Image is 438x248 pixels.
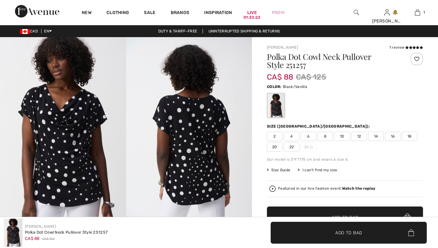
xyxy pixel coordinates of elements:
h1: Polka Dot Cowl Neck Pullover Style 251257 [267,53,397,69]
img: 1ère Avenue [15,5,59,17]
span: CA$ 88 [267,66,293,81]
span: 2 [267,132,283,141]
div: Featured in our live fashion event. [278,187,375,191]
div: [PERSON_NAME] [372,18,402,24]
img: Polka Dot Cowl Neck Pullover Style 251257. 2 [126,37,252,226]
span: 8 [317,132,333,141]
img: Bag.svg [408,229,414,236]
a: [PERSON_NAME] [267,45,298,50]
a: [PERSON_NAME] [25,224,56,229]
img: Polka Dot Cowl Neck Pullover Style 251257 [4,219,22,247]
strong: Watch the replay [342,186,376,191]
a: Live01:33:22 [247,9,257,16]
a: Clothing [106,10,129,17]
span: 4 [284,132,299,141]
span: 18 [402,132,417,141]
span: 6 [301,132,316,141]
span: 1 [423,10,425,15]
span: Color: [267,85,282,89]
div: Size ([GEOGRAPHIC_DATA]/[GEOGRAPHIC_DATA]): [267,124,371,129]
div: I can't find my size [298,167,337,173]
span: 12 [351,132,367,141]
a: 1 [403,9,433,16]
span: Add to Bag [332,214,358,221]
span: Black/Vanilla [283,85,307,89]
span: 20 [267,142,283,152]
a: Sale [144,10,155,17]
a: Brands [171,10,189,17]
span: 24 [301,142,316,152]
button: Add to Bag [267,207,423,228]
span: CA$ 88 [25,236,40,241]
img: My Bag [415,9,420,16]
span: 22 [284,142,299,152]
span: Size Guide [267,167,290,173]
img: My Info [384,9,390,16]
div: Our model is 5'9"/175 cm and wears a size 6. [267,157,423,162]
div: Black/Vanilla [268,94,284,117]
span: CA$ 125 [42,237,55,241]
span: 14 [368,132,384,141]
img: search the website [354,9,359,16]
span: CA$ 125 [296,71,326,83]
span: Add to Bag [335,229,362,236]
span: Inspiration [204,10,232,17]
span: EN [44,29,52,33]
span: 16 [385,132,401,141]
span: CAD [20,29,40,33]
img: ring-m.svg [310,145,313,148]
div: Polka Dot Cowl Neck Pullover Style 251257 [25,229,108,236]
img: Watch the replay [269,186,276,192]
a: New [82,10,91,17]
div: 01:33:22 [244,15,260,21]
a: Sign In [384,9,390,15]
div: 1 review [389,45,423,50]
img: Canadian Dollar [20,29,30,34]
a: Prom [272,9,284,16]
iframe: Opens a widget where you can chat to one of our agents [397,201,432,217]
span: 10 [334,132,350,141]
button: Add to Bag [271,222,427,244]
